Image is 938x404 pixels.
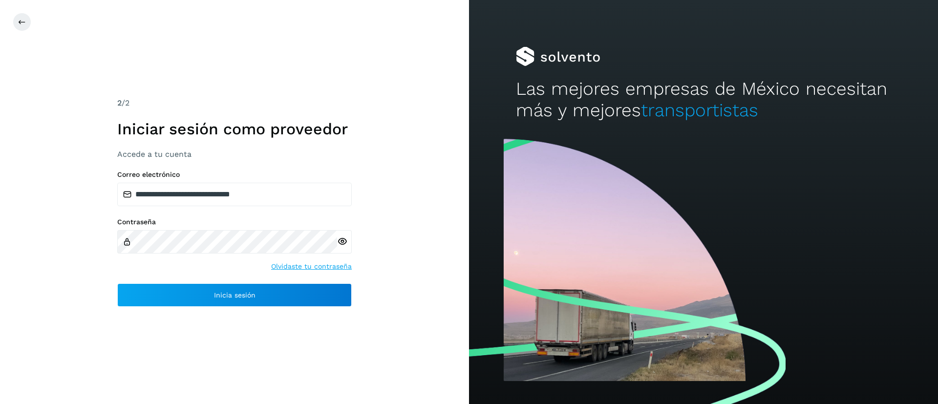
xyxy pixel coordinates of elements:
span: 2 [117,98,122,107]
h3: Accede a tu cuenta [117,149,352,159]
span: Inicia sesión [214,292,256,298]
label: Contraseña [117,218,352,226]
label: Correo electrónico [117,170,352,179]
button: Inicia sesión [117,283,352,307]
a: Olvidaste tu contraseña [271,261,352,272]
h1: Iniciar sesión como proveedor [117,120,352,138]
div: /2 [117,97,352,109]
h2: Las mejores empresas de México necesitan más y mejores [516,78,891,122]
span: transportistas [641,100,758,121]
